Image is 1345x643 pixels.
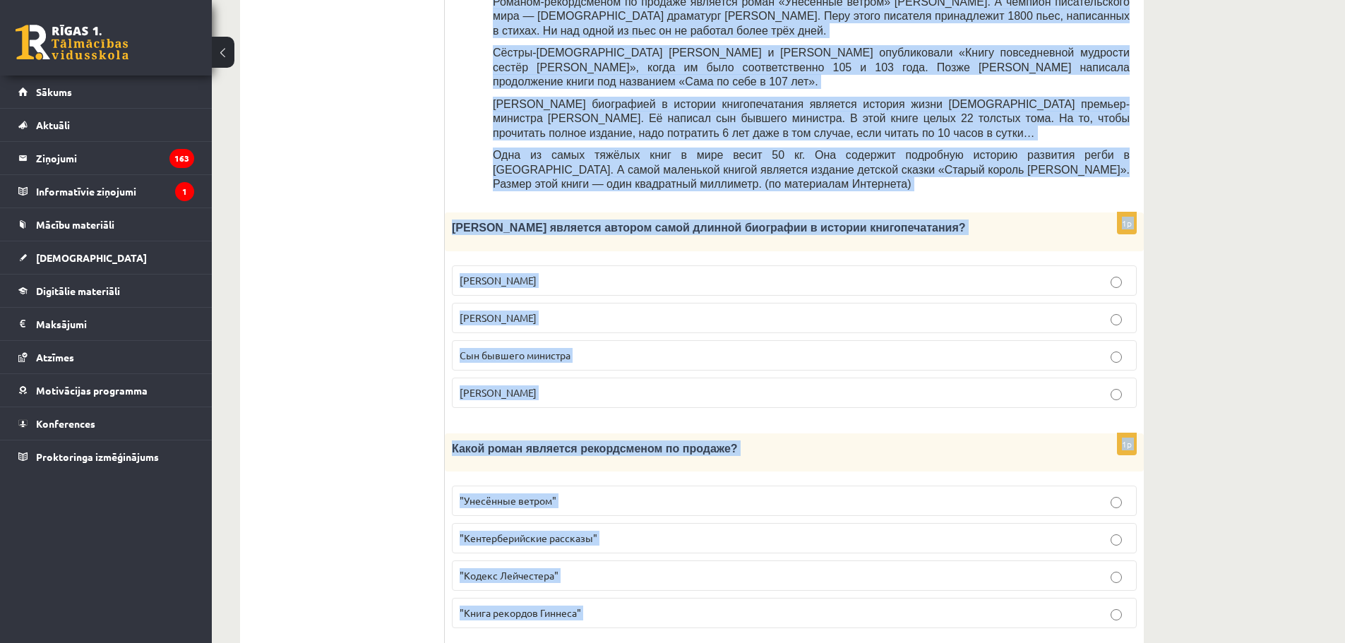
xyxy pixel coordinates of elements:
a: Maksājumi [18,308,194,340]
span: "Унесённые ветром" [460,494,556,507]
legend: Maksājumi [36,308,194,340]
span: "Книга рекордов Гиннеса" [460,606,581,619]
span: [PERSON_NAME] [460,386,537,399]
a: Konferences [18,407,194,440]
span: Aktuāli [36,119,70,131]
a: Ziņojumi163 [18,142,194,174]
span: [PERSON_NAME] биографией в истории книгопечатания является история жизни [DEMOGRAPHIC_DATA] премь... [493,98,1130,139]
a: Digitālie materiāli [18,275,194,307]
a: Rīgas 1. Tālmācības vidusskola [16,25,128,60]
span: Motivācijas programma [36,384,148,397]
input: Сын бывшего министра [1111,351,1122,363]
span: Одна из самых тяжёлых книг в мире весит 50 кг. Она содержит подробную историю развития регби в [G... [493,149,1130,190]
a: Sākums [18,76,194,108]
a: Proktoringa izmēģinājums [18,440,194,473]
span: "Кодекс Лейчестера" [460,569,558,582]
input: [PERSON_NAME] [1111,389,1122,400]
input: "Кодекс Лейчестера" [1111,572,1122,583]
input: [PERSON_NAME] [1111,277,1122,288]
p: 1p [1117,433,1137,455]
legend: Informatīvie ziņojumi [36,175,194,208]
legend: Ziņojumi [36,142,194,174]
input: "Унесённые ветром" [1111,497,1122,508]
a: Aktuāli [18,109,194,141]
span: [PERSON_NAME] [460,274,537,287]
a: Mācību materiāli [18,208,194,241]
a: Informatīvie ziņojumi1 [18,175,194,208]
span: Сын бывшего министра [460,349,570,361]
input: "Книга рекордов Гиннеса" [1111,609,1122,620]
span: [DEMOGRAPHIC_DATA] [36,251,147,264]
i: 163 [169,149,194,168]
span: Какой роман является рекордсменом по продаже? [452,443,738,455]
span: [PERSON_NAME] является автором самой длинной биографии в истории книгопечатания? [452,222,966,234]
span: [PERSON_NAME] [460,311,537,324]
a: [DEMOGRAPHIC_DATA] [18,241,194,274]
span: Proktoringa izmēģinājums [36,450,159,463]
span: Atzīmes [36,351,74,363]
a: Atzīmes [18,341,194,373]
p: 1p [1117,212,1137,234]
i: 1 [175,182,194,201]
input: [PERSON_NAME] [1111,314,1122,325]
input: "Кентерберийские рассказы" [1111,534,1122,546]
span: Mācību materiāli [36,218,114,231]
a: Motivācijas programma [18,374,194,407]
span: Digitālie materiāli [36,284,120,297]
span: "Кентерберийские рассказы" [460,531,597,544]
span: Konferences [36,417,95,430]
span: Sākums [36,85,72,98]
span: Сёстры-[DEMOGRAPHIC_DATA] [PERSON_NAME] и [PERSON_NAME] опубликовали «Книгу повседневной мудрости... [493,47,1130,88]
